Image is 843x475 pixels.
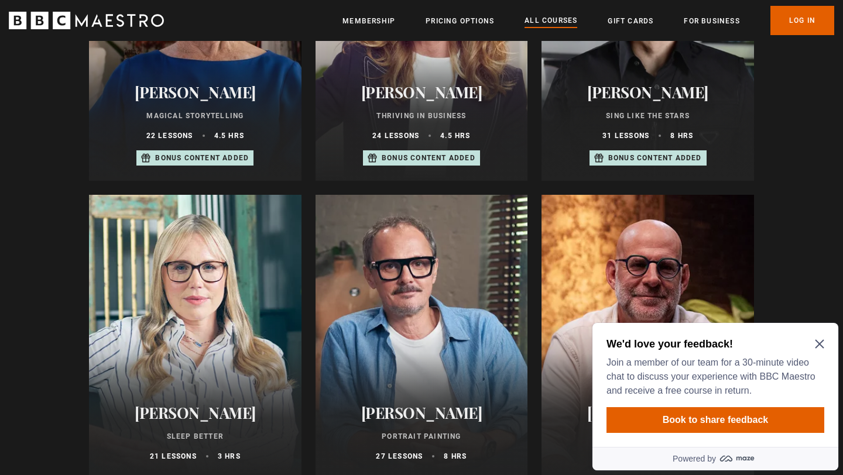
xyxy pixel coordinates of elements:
h2: We'd love your feedback! [19,19,232,33]
a: Gift Cards [608,15,653,27]
p: Bonus content added [608,153,702,163]
p: 31 lessons [602,130,649,141]
h2: [PERSON_NAME] [103,83,287,101]
p: Sleep Better [103,431,287,442]
h2: [PERSON_NAME] [103,404,287,422]
p: 8 hrs [444,451,467,462]
h2: [PERSON_NAME] [556,404,740,422]
a: Powered by maze [5,129,251,152]
nav: Primary [342,6,834,35]
p: Bonus content added [382,153,475,163]
p: 24 lessons [372,130,419,141]
p: 3 hrs [218,451,241,462]
p: Portrait Painting [330,431,514,442]
h2: [PERSON_NAME] [330,83,514,101]
p: 21 lessons [150,451,197,462]
p: Bonus content added [155,153,249,163]
p: 22 lessons [146,130,193,141]
button: Book to share feedback [19,89,237,115]
a: For business [684,15,739,27]
p: Magical Storytelling [103,111,287,121]
h2: [PERSON_NAME] [330,404,514,422]
p: Writing Thrillers [556,431,740,442]
p: Join a member of our team for a 30-minute video chat to discuss your experience with BBC Maestro ... [19,37,232,80]
div: Optional study invitation [5,5,251,152]
a: Log In [770,6,834,35]
a: Membership [342,15,395,27]
a: Pricing Options [426,15,494,27]
p: Sing Like the Stars [556,111,740,121]
h2: [PERSON_NAME] [556,83,740,101]
p: 8 hrs [670,130,693,141]
button: Close Maze Prompt [227,21,237,30]
a: All Courses [525,15,577,27]
p: 4.5 hrs [214,130,244,141]
p: 4.5 hrs [440,130,470,141]
p: Thriving in Business [330,111,514,121]
svg: BBC Maestro [9,12,164,29]
p: 27 lessons [376,451,423,462]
